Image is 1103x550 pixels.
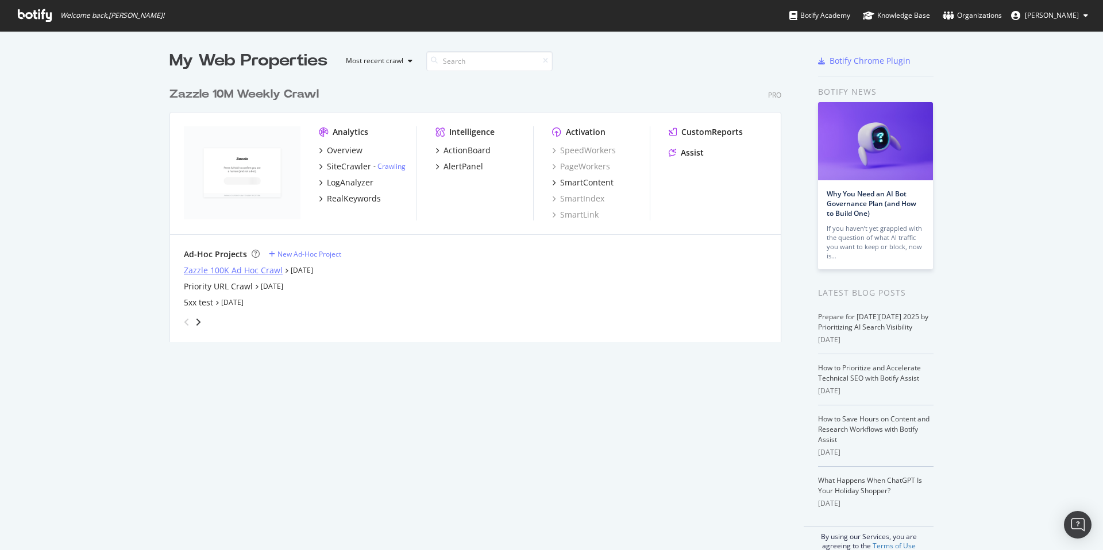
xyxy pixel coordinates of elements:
[169,49,327,72] div: My Web Properties
[291,265,313,275] a: [DATE]
[184,265,283,276] a: Zazzle 100K Ad Hoc Crawl
[169,86,319,103] div: Zazzle 10M Weekly Crawl
[60,11,164,20] span: Welcome back, [PERSON_NAME] !
[184,249,247,260] div: Ad-Hoc Projects
[221,297,244,307] a: [DATE]
[327,161,371,172] div: SiteCrawler
[818,55,911,67] a: Botify Chrome Plugin
[184,281,253,292] a: Priority URL Crawl
[184,297,213,308] a: 5xx test
[789,10,850,21] div: Botify Academy
[818,335,934,345] div: [DATE]
[818,414,930,444] a: How to Save Hours on Content and Research Workflows with Botify Assist
[552,161,610,172] a: PageWorkers
[669,147,704,158] a: Assist
[818,386,934,396] div: [DATE]
[377,161,406,171] a: Crawling
[327,145,362,156] div: Overview
[827,224,924,261] div: If you haven’t yet grappled with the question of what AI traffic you want to keep or block, now is…
[426,51,553,71] input: Search
[194,316,202,328] div: angle-right
[449,126,495,138] div: Intelligence
[818,312,928,332] a: Prepare for [DATE][DATE] 2025 by Prioritizing AI Search Visibility
[681,126,743,138] div: CustomReports
[827,189,916,218] a: Why You Need an AI Bot Governance Plan (and How to Build One)
[319,177,373,188] a: LogAnalyzer
[863,10,930,21] div: Knowledge Base
[179,313,194,331] div: angle-left
[1064,511,1092,539] div: Open Intercom Messenger
[337,52,417,70] button: Most recent crawl
[1002,6,1097,25] button: [PERSON_NAME]
[818,286,934,299] div: Latest Blog Posts
[346,57,403,64] div: Most recent crawl
[818,475,922,495] a: What Happens When ChatGPT Is Your Holiday Shopper?
[443,161,483,172] div: AlertPanel
[552,209,599,220] a: SmartLink
[669,126,743,138] a: CustomReports
[768,90,781,100] div: Pro
[818,447,934,458] div: [DATE]
[818,102,933,180] img: Why You Need an AI Bot Governance Plan (and How to Build One)
[327,177,373,188] div: LogAnalyzer
[560,177,614,188] div: SmartContent
[184,126,300,219] img: zazzle.com
[277,249,341,259] div: New Ad-Hoc Project
[1025,10,1079,20] span: Colin Ma
[830,55,911,67] div: Botify Chrome Plugin
[319,193,381,204] a: RealKeywords
[818,363,921,383] a: How to Prioritize and Accelerate Technical SEO with Botify Assist
[169,72,790,342] div: grid
[443,145,491,156] div: ActionBoard
[319,161,406,172] a: SiteCrawler- Crawling
[333,126,368,138] div: Analytics
[552,145,616,156] a: SpeedWorkers
[327,193,381,204] div: RealKeywords
[552,193,604,204] a: SmartIndex
[373,161,406,171] div: -
[435,161,483,172] a: AlertPanel
[818,498,934,509] div: [DATE]
[169,86,323,103] a: Zazzle 10M Weekly Crawl
[261,281,283,291] a: [DATE]
[566,126,606,138] div: Activation
[681,147,704,158] div: Assist
[818,86,934,98] div: Botify news
[435,145,491,156] a: ActionBoard
[319,145,362,156] a: Overview
[943,10,1002,21] div: Organizations
[269,249,341,259] a: New Ad-Hoc Project
[552,177,614,188] a: SmartContent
